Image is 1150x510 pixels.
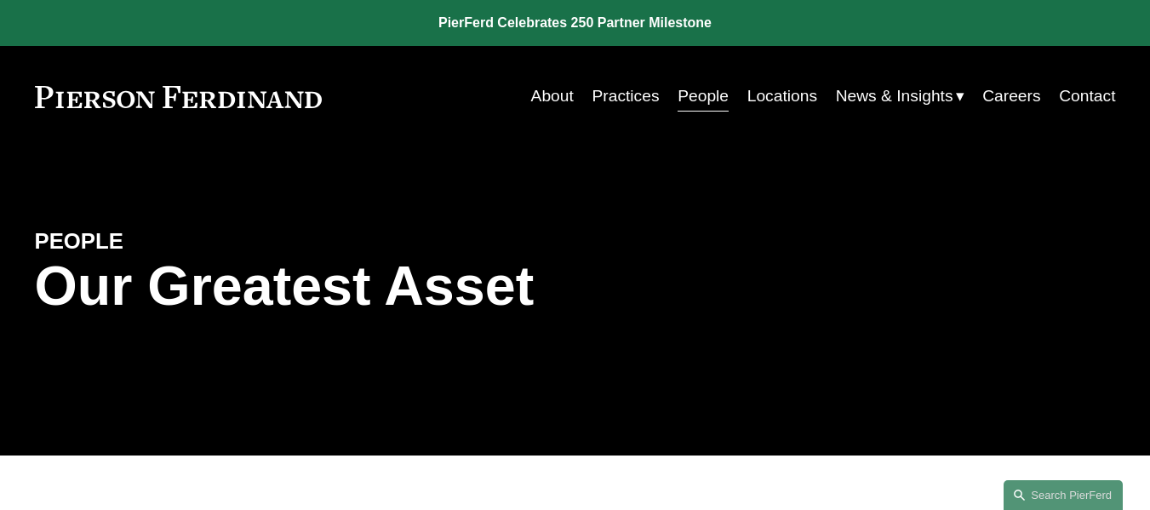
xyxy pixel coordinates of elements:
a: Search this site [1004,480,1123,510]
h1: Our Greatest Asset [35,255,756,318]
a: About [531,80,574,112]
h4: PEOPLE [35,227,305,255]
a: Locations [747,80,817,112]
a: Practices [592,80,659,112]
span: News & Insights [836,82,953,112]
a: folder dropdown [836,80,964,112]
a: People [678,80,729,112]
a: Contact [1059,80,1115,112]
a: Careers [982,80,1040,112]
